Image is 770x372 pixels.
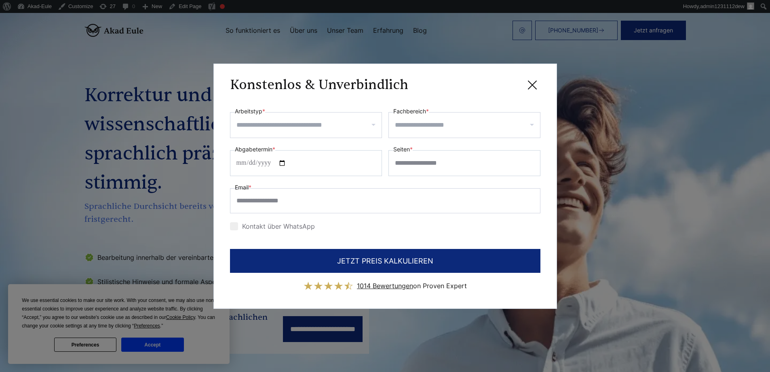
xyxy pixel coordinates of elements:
span: 1014 Bewertungen [357,282,413,290]
button: JETZT PREIS KALKULIEREN [230,249,540,273]
label: Kontakt über WhatsApp [230,222,315,230]
div: on Proven Expert [357,279,467,292]
label: Email [235,183,251,192]
label: Arbeitstyp [235,106,265,116]
label: Seiten [393,145,413,154]
h3: Konstenlos & Unverbindlich [230,77,408,93]
label: Abgabetermin [235,145,275,154]
label: Fachbereich [393,106,429,116]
